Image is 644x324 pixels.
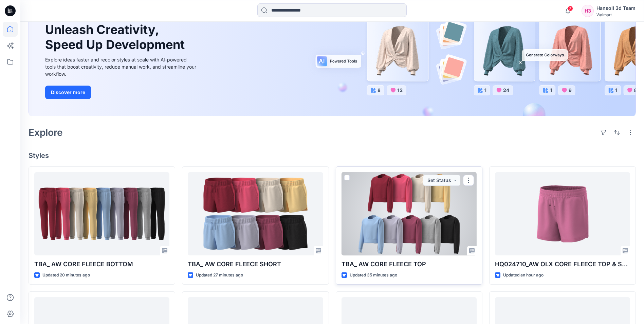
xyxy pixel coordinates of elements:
[29,151,636,160] h4: Styles
[45,56,198,77] div: Explore ideas faster and recolor styles at scale with AI-powered tools that boost creativity, red...
[45,86,198,99] a: Discover more
[45,22,188,52] h1: Unleash Creativity, Speed Up Development
[582,5,594,17] div: H3
[568,6,573,11] span: 7
[596,12,636,17] div: Walmart
[495,172,630,255] a: HQ024710_AW OLX CORE FLEECE TOP & SHORT SET_PLUS
[342,259,477,269] p: TBA_ AW CORE FLEECE TOP
[34,172,169,255] a: TBA_ AW CORE FLEECE BOTTOM
[34,259,169,269] p: TBA_ AW CORE FLEECE BOTTOM
[188,259,323,269] p: TBA_ AW CORE FLEECE SHORT
[342,172,477,255] a: TBA_ AW CORE FLEECE TOP
[45,86,91,99] button: Discover more
[188,172,323,255] a: TBA_ AW CORE FLEECE SHORT
[29,127,63,138] h2: Explore
[503,272,544,279] p: Updated an hour ago
[596,4,636,12] div: Hansoll 3d Team
[42,272,90,279] p: Updated 20 minutes ago
[350,272,397,279] p: Updated 35 minutes ago
[495,259,630,269] p: HQ024710_AW OLX CORE FLEECE TOP & SHORT SET_PLUS
[196,272,243,279] p: Updated 27 minutes ago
